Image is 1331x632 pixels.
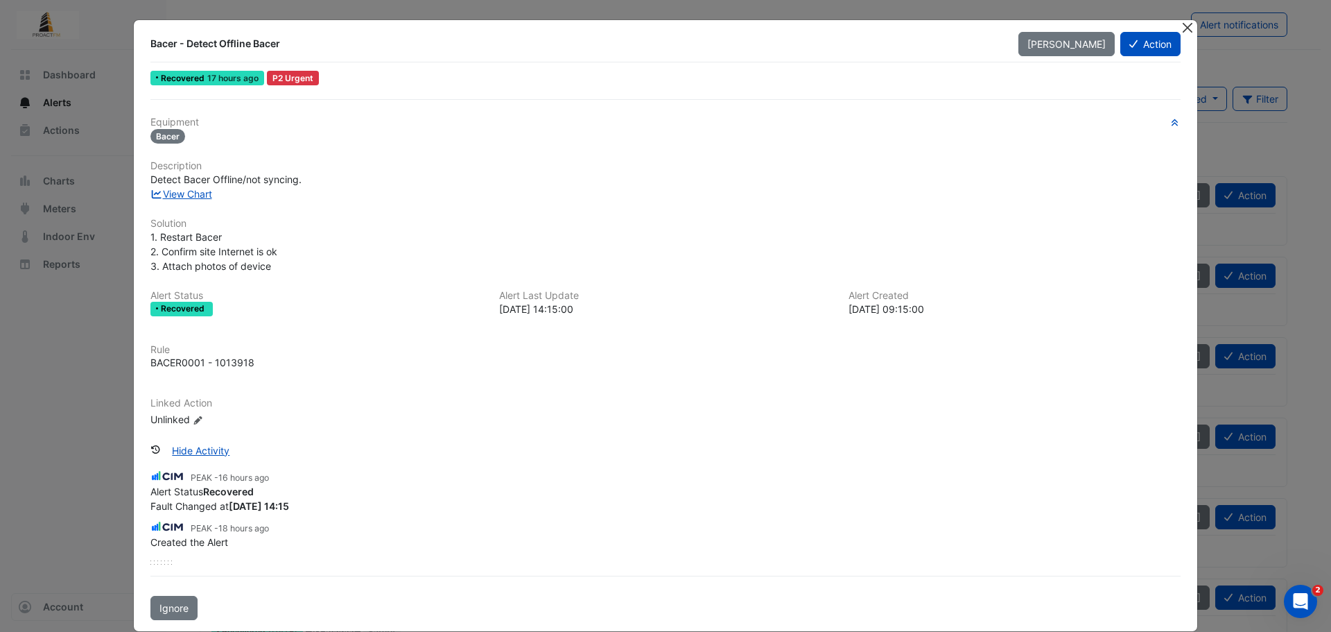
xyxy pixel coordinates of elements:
[163,438,238,463] button: Hide Activity
[849,290,1181,302] h6: Alert Created
[150,344,1181,356] h6: Rule
[150,129,185,144] span: Bacer
[193,415,203,425] fa-icon: Edit Linked Action
[1180,20,1194,35] button: Close
[150,596,198,620] button: Ignore
[207,73,259,83] span: Mon 13-Oct-2025 14:15 AEDT
[150,486,254,497] span: Alert Status
[150,37,1002,51] div: Bacer - Detect Offline Bacer
[150,412,317,427] div: Unlinked
[150,398,1181,409] h6: Linked Action
[159,602,189,614] span: Ignore
[150,173,302,185] span: Detect Bacer Offline/not syncing.
[191,522,269,535] small: PEAK -
[1312,585,1323,596] span: 2
[161,305,207,313] span: Recovered
[1120,32,1181,56] button: Action
[229,500,289,512] strong: 2025-10-13 14:15:00
[267,71,319,85] div: P2 Urgent
[150,355,254,370] div: BACER0001 - 1013918
[1018,32,1115,56] button: [PERSON_NAME]
[499,290,831,302] h6: Alert Last Update
[218,472,269,483] span: 2025-10-13 15:18:39
[849,302,1181,316] div: [DATE] 09:15:00
[1027,38,1106,50] span: [PERSON_NAME]
[161,74,207,83] span: Recovered
[191,472,269,484] small: PEAK -
[150,469,185,484] img: CIM
[203,486,254,497] strong: Recovered
[150,218,1181,230] h6: Solution
[499,302,831,316] div: [DATE] 14:15:00
[150,231,277,272] span: 1. Restart Bacer 2. Confirm site Internet is ok 3. Attach photos of device
[218,523,269,533] span: 2025-10-13 12:49:24
[150,520,185,535] img: CIM
[150,160,1181,172] h6: Description
[150,290,482,302] h6: Alert Status
[150,117,1181,128] h6: Equipment
[1284,585,1317,618] iframe: Intercom live chat
[150,500,289,512] span: Fault Changed at
[150,188,212,200] a: View Chart
[150,536,228,548] span: Created the Alert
